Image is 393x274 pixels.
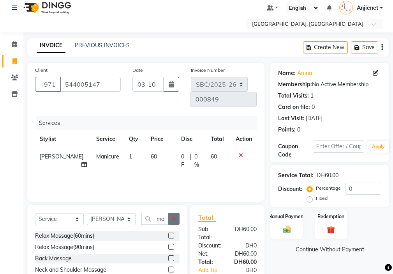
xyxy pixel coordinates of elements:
[190,153,191,169] span: |
[35,266,106,274] div: Neck and Shoulder Massage
[278,69,296,77] div: Name:
[278,142,312,159] div: Coupon Code
[124,130,146,148] th: Qty
[176,130,206,148] th: Disc
[192,258,227,266] div: Total:
[192,250,227,258] div: Net:
[206,130,231,148] th: Total
[272,246,388,254] a: Continue Without Payment
[129,153,132,160] span: 1
[367,141,389,153] button: Apply
[278,171,314,180] div: Service Total:
[227,225,263,242] div: DH60.00
[278,185,302,193] div: Discount:
[278,103,310,111] div: Card on file:
[306,114,323,123] div: [DATE]
[310,92,314,100] div: 1
[151,153,157,160] span: 60
[303,41,348,53] button: Create New
[278,92,309,100] div: Total Visits:
[339,1,353,14] img: Anjienet
[297,69,312,77] a: Amna
[313,141,364,153] input: Enter Offer / Coupon Code
[227,258,263,266] div: DH60.00
[317,171,338,180] div: DH60.00
[211,153,217,160] span: 60
[96,153,119,160] span: Manicure
[278,80,381,89] div: No Active Membership
[278,80,312,89] div: Membership:
[324,225,337,235] img: _gift.svg
[231,130,257,148] th: Action
[297,126,300,134] div: 0
[37,39,65,53] a: INVOICE
[316,185,341,192] label: Percentage
[181,153,187,169] span: 0 F
[36,116,263,130] div: Services
[35,243,94,251] div: Relax Massage(90mins)
[278,114,304,123] div: Last Visit:
[316,195,328,202] label: Fixed
[35,67,48,74] label: Client
[146,130,176,148] th: Price
[192,225,227,242] div: Sub Total:
[75,42,130,49] a: PREVIOUS INVOICES
[268,213,305,220] label: Manual Payment
[35,130,92,148] th: Stylist
[35,232,94,240] div: Relax Massage(60mins)
[357,4,378,12] span: Anjienet
[312,103,315,111] div: 0
[192,242,227,250] div: Discount:
[194,153,201,169] span: 0 %
[198,214,216,222] span: Total
[60,77,121,92] input: Search by Name/Mobile/Email/Code
[35,77,61,92] button: +971
[191,67,225,74] label: Invoice Number
[227,242,263,250] div: DH0
[280,225,293,234] img: _cash.svg
[141,213,169,225] input: Search or Scan
[317,213,344,220] label: Redemption
[35,254,72,263] div: Back Massage
[40,153,83,160] span: [PERSON_NAME]
[92,130,124,148] th: Service
[278,126,296,134] div: Points:
[351,41,378,53] button: Save
[227,250,263,258] div: DH60.00
[132,67,143,74] label: Date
